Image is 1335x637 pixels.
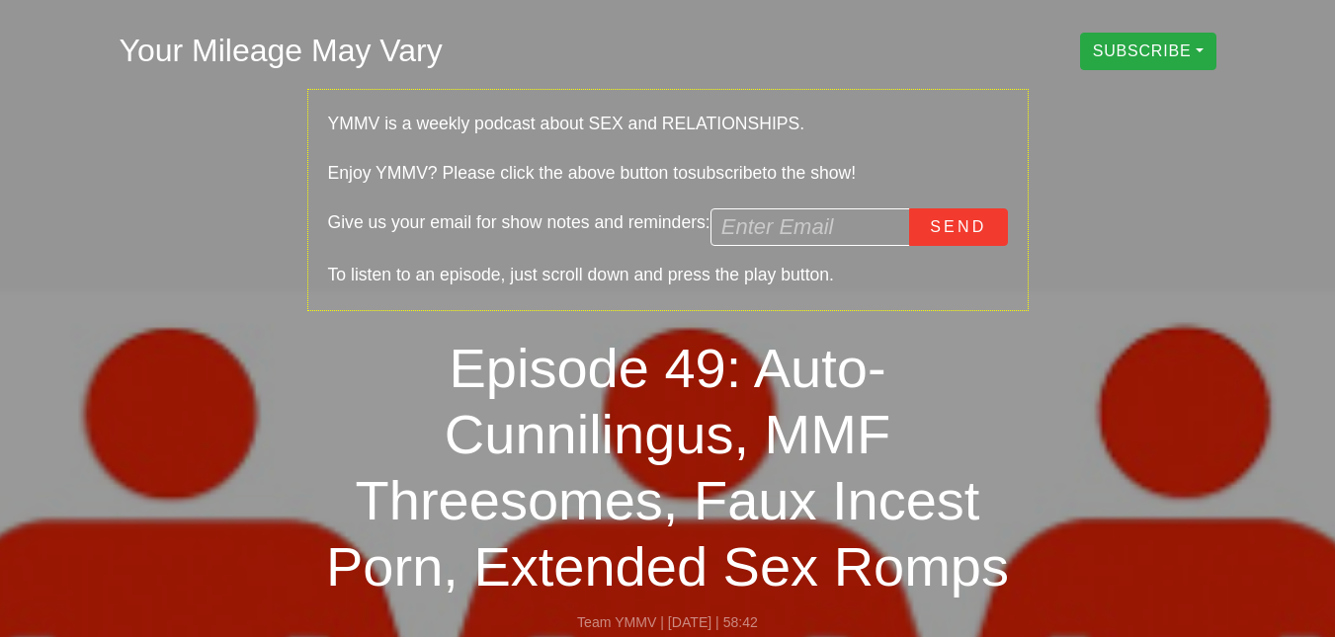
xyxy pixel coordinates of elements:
[710,208,911,246] input: Enter Email
[1080,33,1216,70] button: SUBSCRIBE
[909,208,1007,246] button: Send
[328,208,1008,246] div: Give us your email for show notes and reminders:
[577,614,758,630] small: Team YMMV | [DATE] | 58:42
[328,261,1008,290] div: To listen to an episode, just scroll down and press the play button.
[688,163,762,183] b: subscribe
[326,337,1009,598] a: Episode 49: Auto-Cunnilingus, MMF Threesomes, Faux Incest Porn, Extended Sex Romps
[328,110,1008,139] div: YMMV is a weekly podcast about SEX and RELATIONSHIPS.
[328,159,1008,189] div: Enjoy YMMV? Please click the above button to to the show!
[120,33,443,68] a: Your Mileage May Vary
